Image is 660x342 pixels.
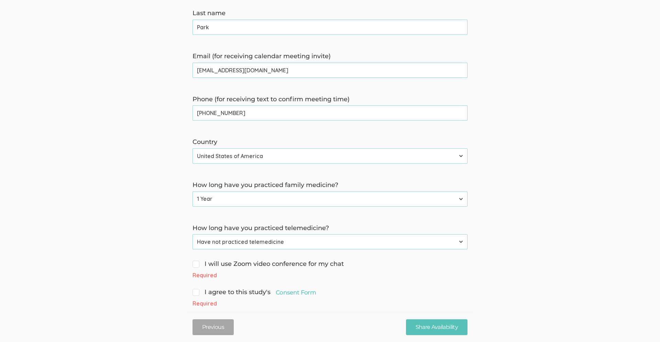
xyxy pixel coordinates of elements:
div: Required [192,271,467,279]
input: Share Availability [406,319,467,335]
label: Last name [192,9,467,18]
label: Country [192,138,467,147]
button: Previous [192,319,234,335]
div: Required [192,300,467,308]
a: Consent Form [276,288,316,297]
span: I will use Zoom video conference for my chat [192,260,344,269]
label: Phone (for receiving text to confirm meeting time) [192,95,467,104]
label: How long have you practiced family medicine? [192,181,467,190]
label: How long have you practiced telemedicine? [192,224,467,233]
span: I agree to this study's [192,288,316,297]
label: Email (for receiving calendar meeting invite) [192,52,467,61]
